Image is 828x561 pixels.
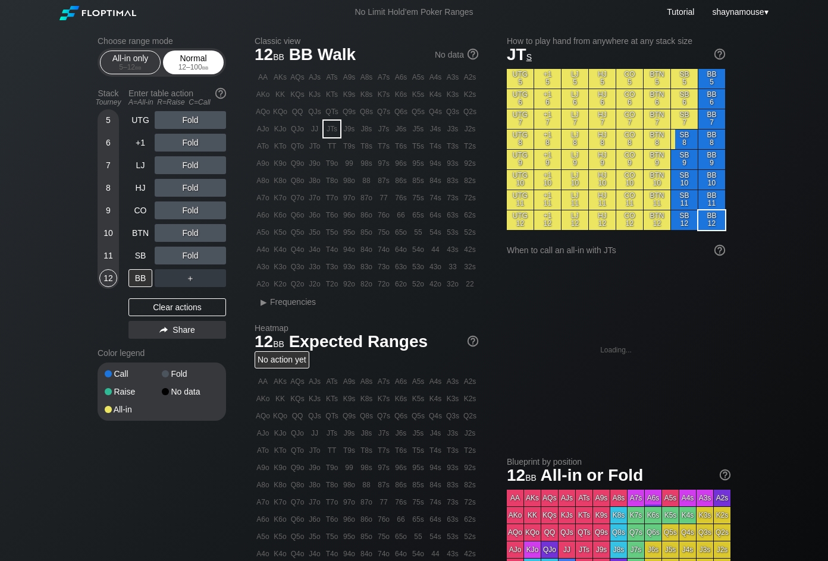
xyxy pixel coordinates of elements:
[341,207,357,223] div: 96o
[289,155,306,172] div: Q9o
[324,276,340,292] div: T2o
[289,172,306,189] div: Q8o
[644,89,670,109] div: BTN 6
[155,179,226,197] div: Fold
[375,138,392,155] div: T7s
[671,150,698,169] div: SB 9
[427,207,444,223] div: 64s
[155,224,226,242] div: Fold
[358,224,375,241] div: 85o
[562,89,588,109] div: LJ 6
[289,138,306,155] div: QTo
[713,48,726,61] img: help.32db89a4.svg
[562,150,588,169] div: LJ 9
[99,269,117,287] div: 12
[375,155,392,172] div: 97s
[306,241,323,258] div: J4o
[393,172,409,189] div: 86s
[534,109,561,129] div: +1 7
[306,69,323,86] div: AJs
[671,89,698,109] div: SB 6
[306,190,323,206] div: J7o
[444,121,461,137] div: J3s
[671,210,698,230] div: SB 12
[698,130,725,149] div: BB 8
[644,190,670,210] div: BTN 11
[671,109,698,129] div: SB 7
[324,138,340,155] div: TT
[507,69,534,89] div: UTG 5
[698,150,725,169] div: BB 9
[289,69,306,86] div: AQs
[375,121,392,137] div: J7s
[306,138,323,155] div: JTo
[99,111,117,129] div: 5
[255,190,271,206] div: A7o
[671,190,698,210] div: SB 11
[410,86,426,103] div: K5s
[712,7,764,17] span: shaynamouse
[341,86,357,103] div: K9s
[698,170,725,190] div: BB 10
[444,259,461,275] div: 33
[324,86,340,103] div: KTs
[427,172,444,189] div: 84s
[616,89,643,109] div: CO 6
[507,89,534,109] div: UTG 6
[393,190,409,206] div: 76s
[306,103,323,120] div: QJs
[128,156,152,174] div: LJ
[462,224,478,241] div: 52s
[270,297,316,307] span: Frequencies
[462,276,478,292] div: 22
[444,241,461,258] div: 43s
[341,138,357,155] div: T9s
[534,210,561,230] div: +1 12
[393,207,409,223] div: 66
[93,84,124,111] div: Stack
[393,155,409,172] div: 96s
[698,210,725,230] div: BB 12
[410,138,426,155] div: T5s
[462,69,478,86] div: A2s
[99,179,117,197] div: 8
[534,150,561,169] div: +1 9
[644,150,670,169] div: BTN 9
[358,121,375,137] div: J8s
[709,5,770,18] div: ▾
[306,172,323,189] div: J8o
[341,241,357,258] div: 94o
[272,121,288,137] div: KJo
[589,170,616,190] div: HJ 10
[255,323,478,333] h2: Heatmap
[462,155,478,172] div: 92s
[427,276,444,292] div: 42o
[272,276,288,292] div: K2o
[272,241,288,258] div: K4o
[98,36,226,46] h2: Choose range mode
[166,51,221,74] div: Normal
[393,103,409,120] div: Q6s
[589,69,616,89] div: HJ 5
[534,170,561,190] div: +1 10
[255,172,271,189] div: A8o
[427,241,444,258] div: 44
[255,241,271,258] div: A4o
[562,130,588,149] div: LJ 8
[128,84,226,111] div: Enter table action
[103,51,158,74] div: All-in only
[272,103,288,120] div: KQo
[324,207,340,223] div: T6o
[155,134,226,152] div: Fold
[410,259,426,275] div: 53o
[410,103,426,120] div: Q5s
[289,259,306,275] div: Q3o
[155,201,226,219] div: Fold
[616,109,643,129] div: CO 7
[272,155,288,172] div: K9o
[393,138,409,155] div: T6s
[289,224,306,241] div: Q5o
[526,49,532,62] span: s
[375,207,392,223] div: 76o
[289,103,306,120] div: QQ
